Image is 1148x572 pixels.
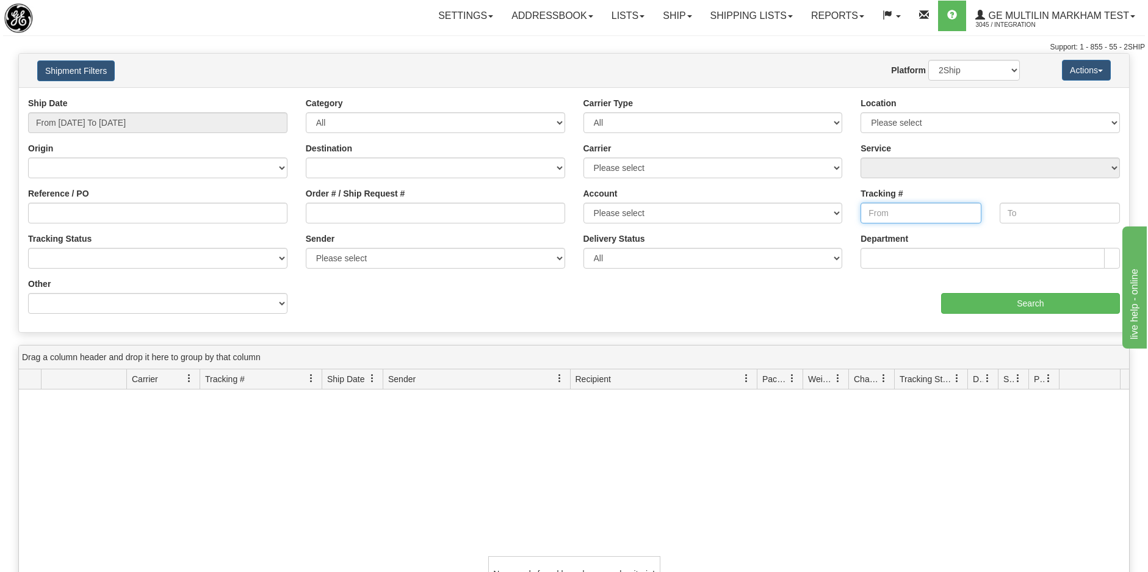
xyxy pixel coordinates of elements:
[985,10,1129,21] span: GE Multilin Markham Test
[28,278,51,290] label: Other
[1008,368,1028,389] a: Shipment Issues filter column settings
[28,142,53,154] label: Origin
[736,368,757,389] a: Recipient filter column settings
[861,142,891,154] label: Service
[28,233,92,245] label: Tracking Status
[1034,373,1044,385] span: Pickup Status
[132,373,158,385] span: Carrier
[583,142,612,154] label: Carrier
[327,373,364,385] span: Ship Date
[947,368,967,389] a: Tracking Status filter column settings
[1003,373,1014,385] span: Shipment Issues
[306,187,405,200] label: Order # / Ship Request #
[362,368,383,389] a: Ship Date filter column settings
[301,368,322,389] a: Tracking # filter column settings
[28,187,89,200] label: Reference / PO
[977,368,998,389] a: Delivery Status filter column settings
[861,203,981,223] input: From
[388,373,416,385] span: Sender
[1000,203,1120,223] input: To
[576,373,611,385] span: Recipient
[37,60,115,81] button: Shipment Filters
[583,187,618,200] label: Account
[891,64,926,76] label: Platform
[828,368,848,389] a: Weight filter column settings
[306,97,343,109] label: Category
[306,142,352,154] label: Destination
[1062,60,1111,81] button: Actions
[861,233,908,245] label: Department
[179,368,200,389] a: Carrier filter column settings
[549,368,570,389] a: Sender filter column settings
[502,1,602,31] a: Addressbook
[28,97,68,109] label: Ship Date
[941,293,1120,314] input: Search
[873,368,894,389] a: Charge filter column settings
[306,233,334,245] label: Sender
[3,42,1145,52] div: Support: 1 - 855 - 55 - 2SHIP
[782,368,803,389] a: Packages filter column settings
[701,1,802,31] a: Shipping lists
[808,373,834,385] span: Weight
[861,187,903,200] label: Tracking #
[19,346,1129,369] div: grid grouping header
[966,1,1144,31] a: GE Multilin Markham Test 3045 / Integration
[854,373,879,385] span: Charge
[975,19,1067,31] span: 3045 / Integration
[9,7,113,22] div: live help - online
[973,373,983,385] span: Delivery Status
[654,1,701,31] a: Ship
[583,97,633,109] label: Carrier Type
[429,1,502,31] a: Settings
[1120,223,1147,348] iframe: chat widget
[802,1,873,31] a: Reports
[583,233,645,245] label: Delivery Status
[602,1,654,31] a: Lists
[205,373,245,385] span: Tracking #
[900,373,953,385] span: Tracking Status
[3,3,35,34] img: logo3045.jpg
[762,373,788,385] span: Packages
[1038,368,1059,389] a: Pickup Status filter column settings
[861,97,896,109] label: Location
